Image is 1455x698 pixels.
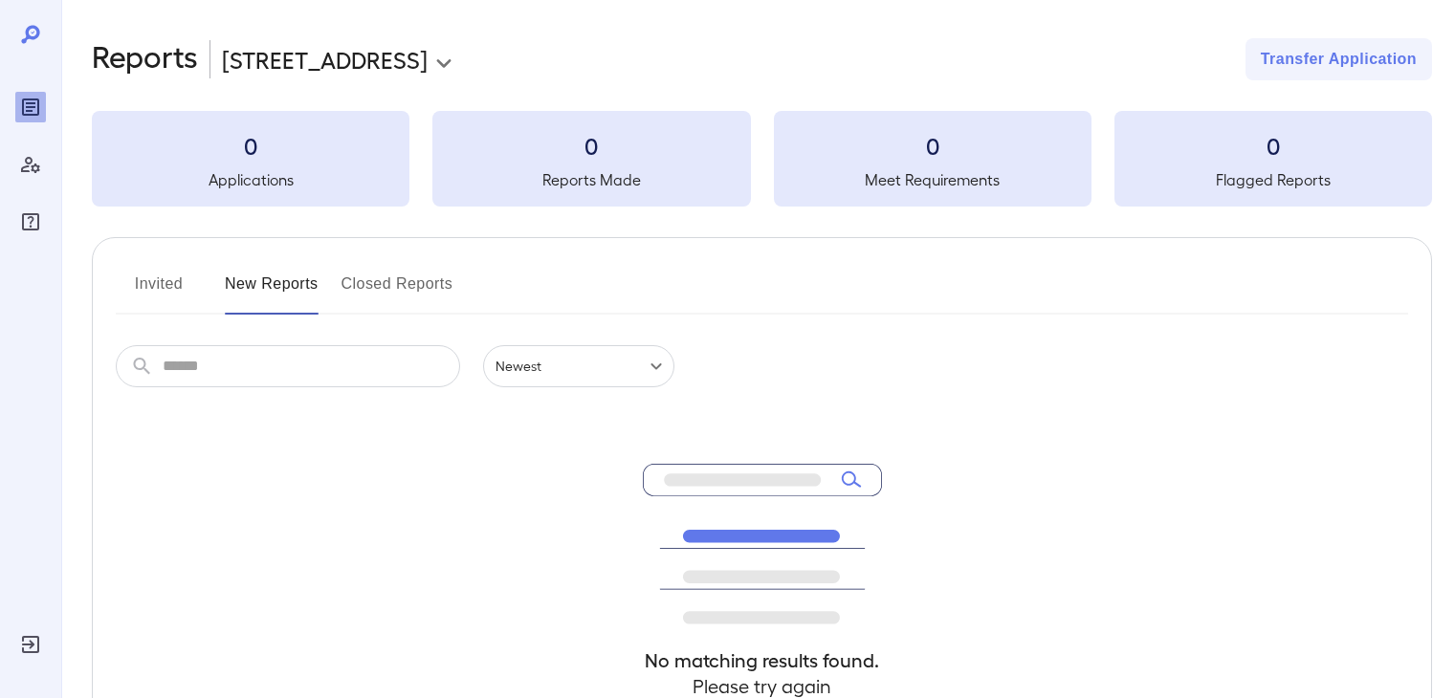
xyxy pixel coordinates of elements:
h4: No matching results found. [643,647,882,673]
p: [STREET_ADDRESS] [222,44,428,75]
h3: 0 [432,130,750,161]
h5: Applications [92,168,409,191]
button: New Reports [225,269,319,315]
div: Manage Users [15,149,46,180]
h5: Flagged Reports [1114,168,1432,191]
h5: Meet Requirements [774,168,1091,191]
button: Invited [116,269,202,315]
div: Reports [15,92,46,122]
div: Newest [483,345,674,387]
button: Transfer Application [1246,38,1432,80]
div: FAQ [15,207,46,237]
h3: 0 [92,130,409,161]
h3: 0 [1114,130,1432,161]
button: Closed Reports [342,269,453,315]
h5: Reports Made [432,168,750,191]
div: Log Out [15,629,46,660]
summary: 0Applications0Reports Made0Meet Requirements0Flagged Reports [92,111,1432,207]
h2: Reports [92,38,198,80]
h3: 0 [774,130,1091,161]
